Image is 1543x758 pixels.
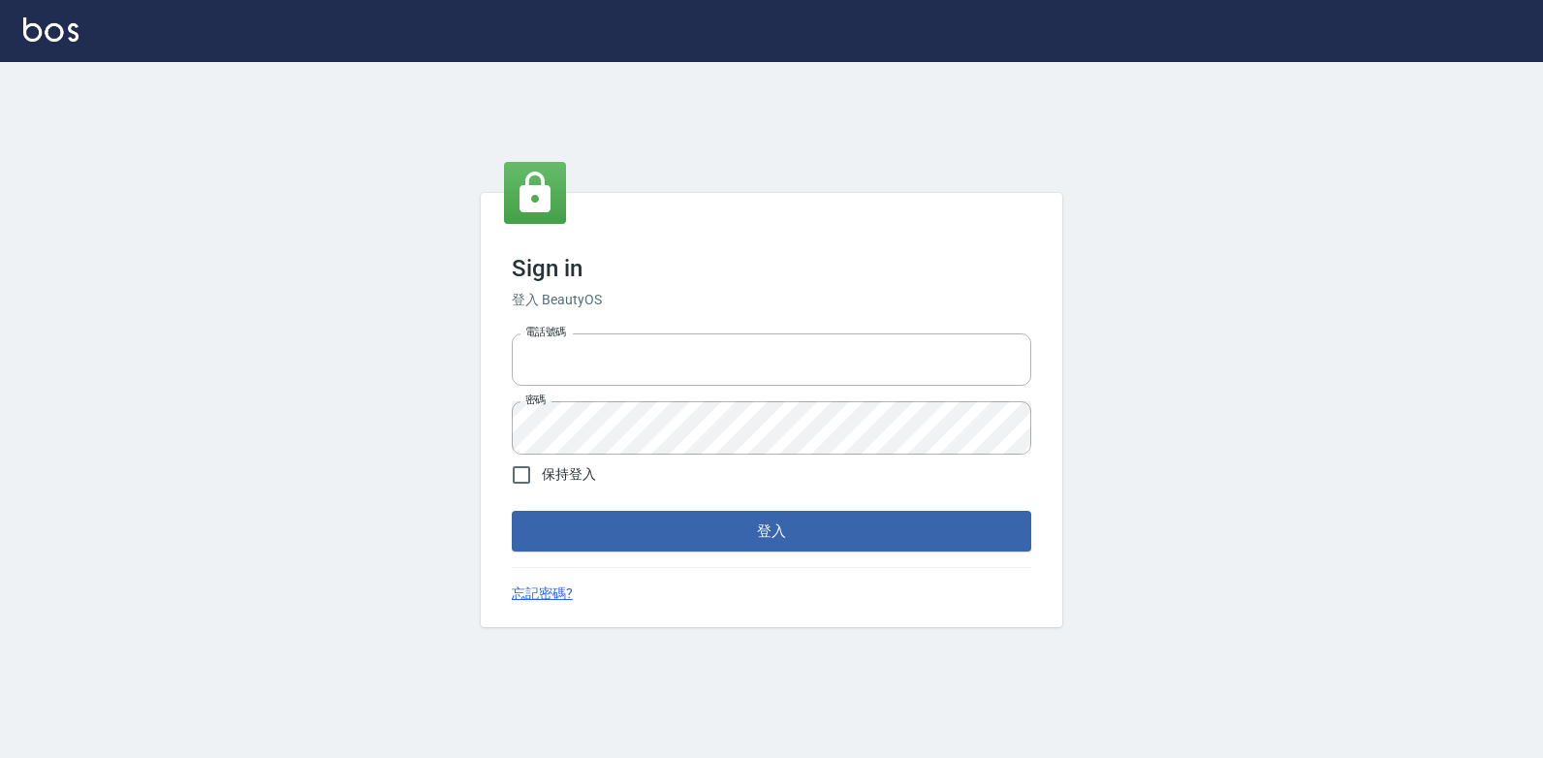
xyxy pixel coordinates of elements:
[512,584,573,604] a: 忘記密碼?
[525,393,546,407] label: 密碼
[512,290,1031,310] h6: 登入 BeautyOS
[525,325,566,339] label: 電話號碼
[23,17,79,42] img: Logo
[542,464,596,485] span: 保持登入
[512,511,1031,552] button: 登入
[512,255,1031,282] h3: Sign in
